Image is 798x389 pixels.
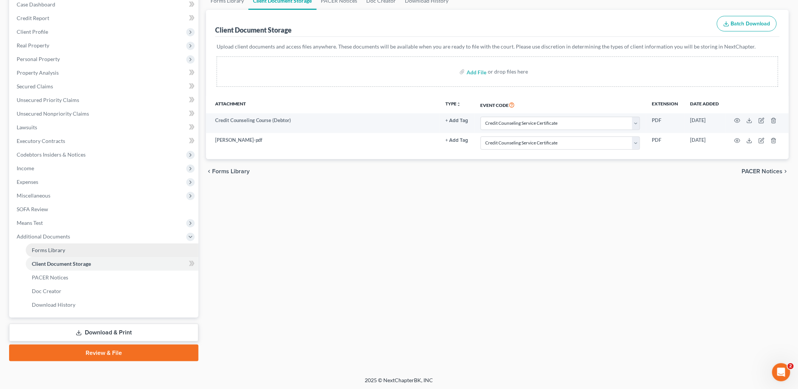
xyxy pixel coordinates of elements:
span: Real Property [17,42,49,49]
a: + Add Tag [446,136,468,144]
span: PACER Notices [742,168,783,174]
span: Secured Claims [17,83,53,89]
iframe: Intercom live chat [772,363,790,381]
span: Forms Library [32,247,65,253]
th: Date added [684,96,725,113]
th: Attachment [206,96,440,113]
a: Lawsuits [11,121,198,134]
th: Event Code [475,96,646,113]
span: Client Document Storage [32,260,91,267]
span: PACER Notices [32,274,68,281]
td: PDF [646,133,684,153]
span: Case Dashboard [17,1,55,8]
td: Credit Counseling Course (Debtor) [206,113,440,133]
span: Means Test [17,220,43,226]
span: Unsecured Priority Claims [17,97,79,103]
span: Personal Property [17,56,60,62]
span: Batch Download [731,20,770,27]
span: Income [17,165,34,171]
a: Secured Claims [11,80,198,93]
a: Executory Contracts [11,134,198,148]
span: Lawsuits [17,124,37,130]
button: + Add Tag [446,138,468,143]
a: Doc Creator [26,284,198,298]
i: chevron_left [206,168,212,174]
span: Unsecured Nonpriority Claims [17,110,89,117]
span: SOFA Review [17,206,48,212]
div: Client Document Storage [215,25,292,35]
a: Client Document Storage [26,257,198,271]
a: Credit Report [11,11,198,25]
button: Batch Download [717,16,777,32]
span: Download History [32,301,75,308]
a: PACER Notices [26,271,198,284]
i: chevron_right [783,168,789,174]
a: Property Analysis [11,66,198,80]
a: Download & Print [9,324,198,342]
span: Expenses [17,179,38,185]
div: or drop files here [488,68,528,75]
span: Client Profile [17,28,48,35]
td: [DATE] [684,113,725,133]
a: Unsecured Nonpriority Claims [11,107,198,121]
a: Download History [26,298,198,312]
a: SOFA Review [11,202,198,216]
a: Review & File [9,345,198,361]
span: Credit Report [17,15,49,21]
span: Miscellaneous [17,192,50,199]
span: Additional Documents [17,233,70,240]
button: + Add Tag [446,118,468,123]
td: [PERSON_NAME]-pdf [206,133,440,153]
p: Upload client documents and access files anywhere. These documents will be available when you are... [217,43,778,50]
span: Doc Creator [32,288,61,294]
button: PACER Notices chevron_right [742,168,789,174]
td: PDF [646,113,684,133]
a: Forms Library [26,243,198,257]
button: chevron_left Forms Library [206,168,250,174]
span: Codebtors Insiders & Notices [17,151,86,158]
a: + Add Tag [446,117,468,124]
span: 2 [788,363,794,369]
span: Executory Contracts [17,138,65,144]
a: Unsecured Priority Claims [11,93,198,107]
th: Extension [646,96,684,113]
span: Property Analysis [17,69,59,76]
span: Forms Library [212,168,250,174]
i: unfold_more [457,102,461,107]
td: [DATE] [684,133,725,153]
button: TYPEunfold_more [446,102,461,107]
